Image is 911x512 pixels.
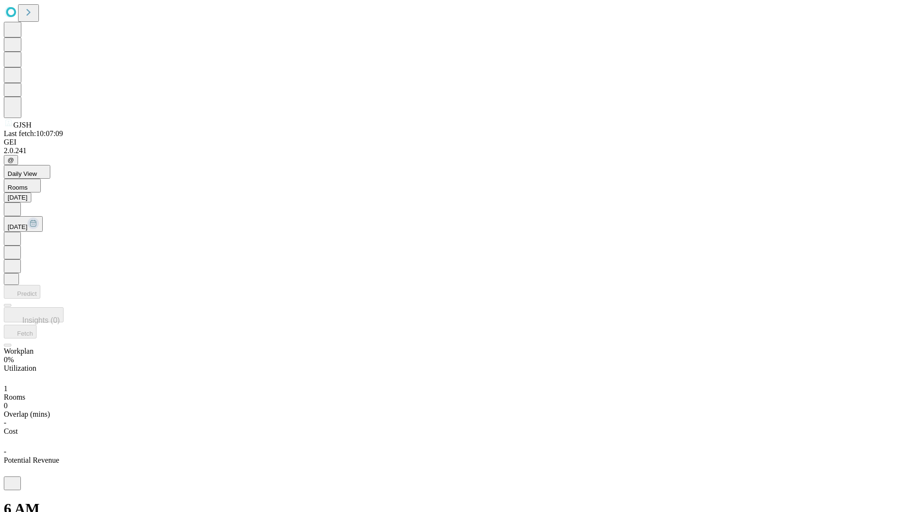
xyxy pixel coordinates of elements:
button: Rooms [4,179,41,192]
span: Daily View [8,170,37,177]
span: - [4,448,6,456]
div: 2.0.241 [4,146,907,155]
button: Daily View [4,165,50,179]
span: 0% [4,356,14,364]
button: Fetch [4,325,37,338]
span: Rooms [8,184,28,191]
button: Insights (0) [4,307,64,322]
span: Workplan [4,347,34,355]
span: Insights (0) [22,316,60,324]
span: Overlap (mins) [4,410,50,418]
button: [DATE] [4,192,31,202]
span: Potential Revenue [4,456,59,464]
span: GJSH [13,121,31,129]
span: Rooms [4,393,25,401]
button: @ [4,155,18,165]
span: Last fetch: 10:07:09 [4,129,63,137]
div: GEI [4,138,907,146]
span: 0 [4,402,8,410]
span: Utilization [4,364,36,372]
button: Predict [4,285,40,299]
button: [DATE] [4,216,43,232]
span: [DATE] [8,223,28,230]
span: - [4,419,6,427]
span: @ [8,156,14,164]
span: Cost [4,427,18,435]
span: 1 [4,384,8,393]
